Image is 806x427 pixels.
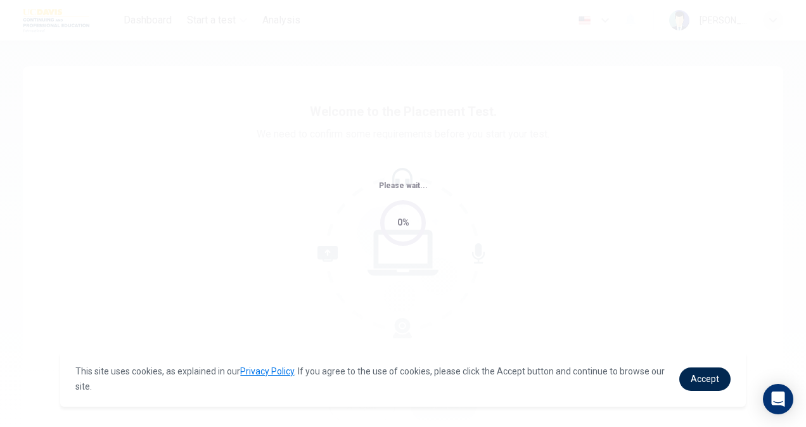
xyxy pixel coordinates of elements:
[397,215,409,230] div: 0%
[763,384,793,414] div: Open Intercom Messenger
[60,351,745,407] div: cookieconsent
[75,366,665,392] span: This site uses cookies, as explained in our . If you agree to the use of cookies, please click th...
[379,181,428,190] span: Please wait...
[691,374,719,384] span: Accept
[679,367,731,391] a: dismiss cookie message
[240,366,294,376] a: Privacy Policy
